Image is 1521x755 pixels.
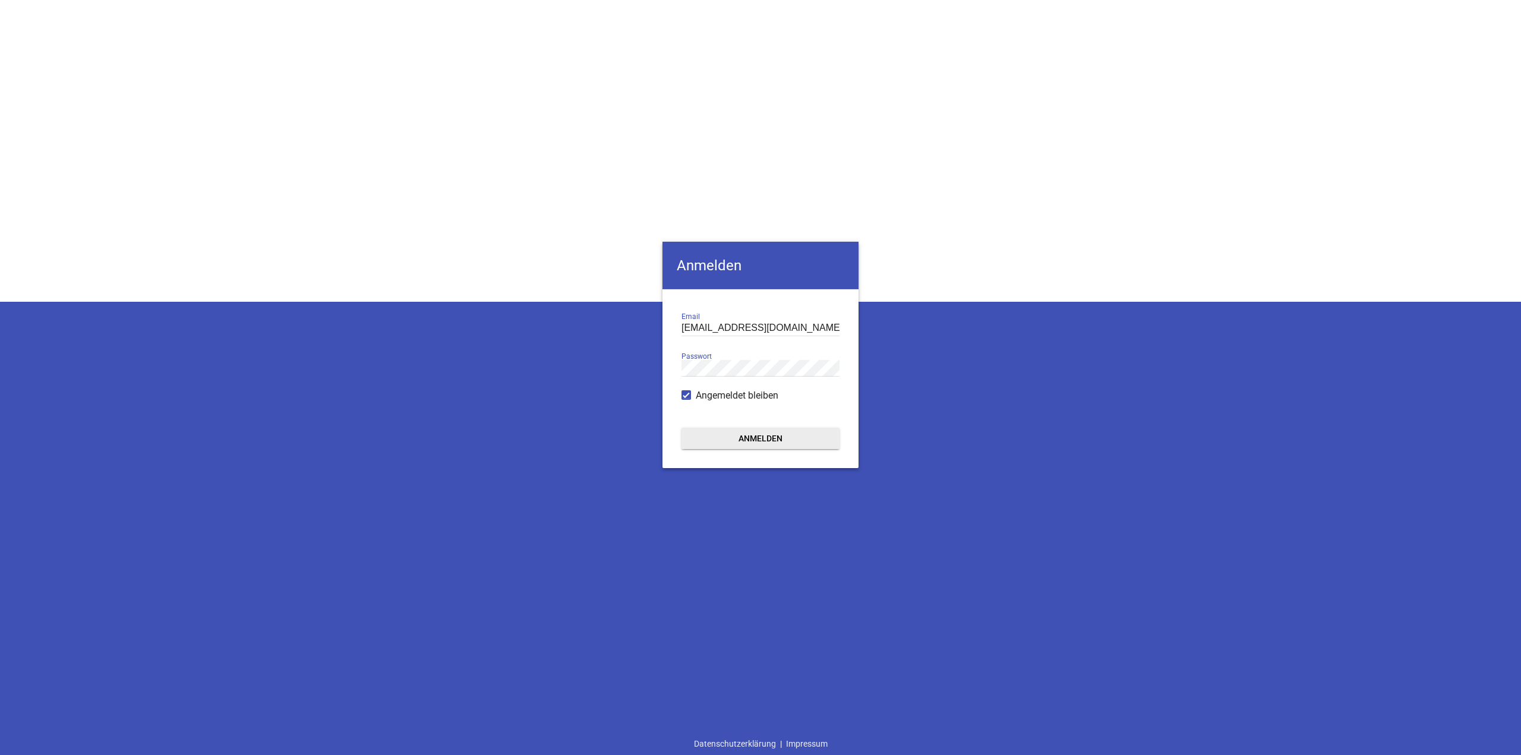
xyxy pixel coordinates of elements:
span: Angemeldet bleiben [696,388,778,403]
button: Anmelden [681,428,840,449]
a: Datenschutzerklärung [690,732,780,755]
h4: Anmelden [662,242,859,289]
a: Impressum [782,732,832,755]
div: | [690,732,832,755]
